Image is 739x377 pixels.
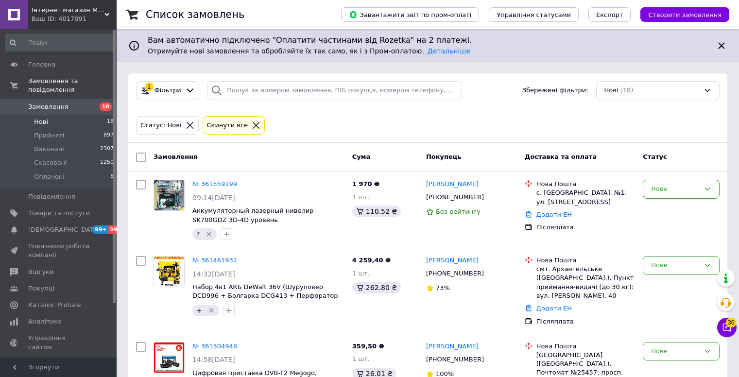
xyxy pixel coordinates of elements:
span: Завантажити звіт по пром-оплаті [349,10,471,19]
a: [PERSON_NAME] [426,342,479,351]
div: 262.80 ₴ [352,282,401,293]
div: Нове [651,184,700,194]
div: Нова Пошта [536,342,635,351]
div: 1 [145,83,154,91]
span: 14:32[DATE] [192,270,235,278]
span: Управління статусами [497,11,571,18]
div: Статус: Нові [138,120,184,131]
img: Фото товару [154,180,184,210]
span: 09:14[DATE] [192,194,235,202]
span: 14:58[DATE] [192,356,235,363]
span: 99+ [92,225,108,234]
span: Статус [643,153,667,160]
span: 1 970 ₴ [352,180,379,188]
span: Головна [28,60,55,69]
a: Фото товару [154,180,185,211]
a: Створити замовлення [631,11,729,18]
img: Фото товару [154,257,184,287]
span: Нові [604,86,619,95]
span: Інтернет магазин M-TEXNO [32,6,104,15]
span: Відгуки [28,268,53,276]
span: [DEMOGRAPHIC_DATA] [28,225,100,234]
span: Cума [352,153,370,160]
a: Додати ЕН [536,211,572,218]
button: Експорт [588,7,631,22]
a: Фото товару [154,256,185,287]
span: (18) [620,86,634,94]
div: [PHONE_NUMBER] [424,191,486,204]
a: [PERSON_NAME] [426,256,479,265]
span: Прийняті [34,131,64,140]
span: Виконані [34,145,64,154]
button: Управління статусами [489,7,579,22]
a: № 361559199 [192,180,237,188]
span: Аналітика [28,317,62,326]
button: Завантажити звіт по пром-оплаті [341,7,479,22]
div: Післяплата [536,317,635,326]
span: Оплачені [34,172,65,181]
span: ? [196,230,200,238]
span: Каталог ProSale [28,301,81,309]
div: с. [GEOGRAPHIC_DATA], №1: ул. [STREET_ADDRESS] [536,188,635,206]
svg: Видалити мітку [207,307,215,314]
span: Вам автоматично підключено "Оплатити частинами від Rozetka" на 2 платежі. [148,35,708,46]
span: Отримуйте нові замовлення та обробляйте їх так само, як і з Пром-оплатою. [148,47,470,55]
span: 1250 [100,158,114,167]
span: 897 [103,131,114,140]
div: Cкинути все [205,120,250,131]
input: Пошук [5,34,115,51]
div: Нова Пошта [536,256,635,265]
span: Без рейтингу [436,208,481,215]
a: № 361461932 [192,257,237,264]
span: Скасовані [34,158,67,167]
span: Управління сайтом [28,334,90,351]
span: 1 шт. [352,193,370,201]
a: Додати ЕН [536,305,572,312]
a: Детальніше [428,47,470,55]
span: Створити замовлення [648,11,722,18]
a: [PERSON_NAME] [426,180,479,189]
span: 4 259,40 ₴ [352,257,391,264]
span: Повідомлення [28,192,75,201]
span: 73% [436,284,450,291]
span: Доставка та оплата [525,153,597,160]
a: Фото товару [154,342,185,373]
span: 2307 [100,145,114,154]
div: [PHONE_NUMBER] [424,353,486,366]
span: 39 [108,225,120,234]
span: Показники роботи компанії [28,242,90,259]
div: Нове [651,260,700,271]
span: Замовлення [28,103,69,111]
span: 1 шт. [352,270,370,277]
div: Нове [651,346,700,357]
span: 18 [107,118,114,126]
span: 359,50 ₴ [352,343,384,350]
a: № 361304948 [192,343,237,350]
button: Створити замовлення [640,7,729,22]
span: Нові [34,118,48,126]
div: смт. Архангельське ([GEOGRAPHIC_DATA].), Пункт приймання-видачі (до 30 кг): вул. [PERSON_NAME], 40 [536,265,635,300]
span: 1 шт. [352,355,370,362]
span: Замовлення та повідомлення [28,77,117,94]
a: Набор 4в1 АКБ DeWalt 36V (Шуруповер DCD996 + Болгарка DCG413 + Перфоратор DCH263 + Гайковерт DCF9... [192,283,338,308]
span: Збережені фільтри: [522,86,588,95]
h1: Список замовлень [146,9,244,20]
img: Фото товару [154,343,184,372]
span: 5 [110,172,114,181]
span: 36 [726,318,737,327]
div: [PHONE_NUMBER] [424,267,486,280]
div: Нова Пошта [536,180,635,188]
svg: Видалити мітку [205,230,213,238]
span: Експорт [596,11,623,18]
a: Аккумуляторный лазерный нивелир SK700GDZ 3D-4D уровень [192,207,313,223]
span: Покупці [28,284,54,293]
span: + [196,307,202,314]
span: Фільтри [155,86,181,95]
div: 110.52 ₴ [352,206,401,217]
button: Чат з покупцем36 [717,318,737,337]
div: Ваш ID: 4017091 [32,15,117,23]
input: Пошук за номером замовлення, ПІБ покупця, номером телефону, Email, номером накладної [207,81,462,100]
span: Покупець [426,153,462,160]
